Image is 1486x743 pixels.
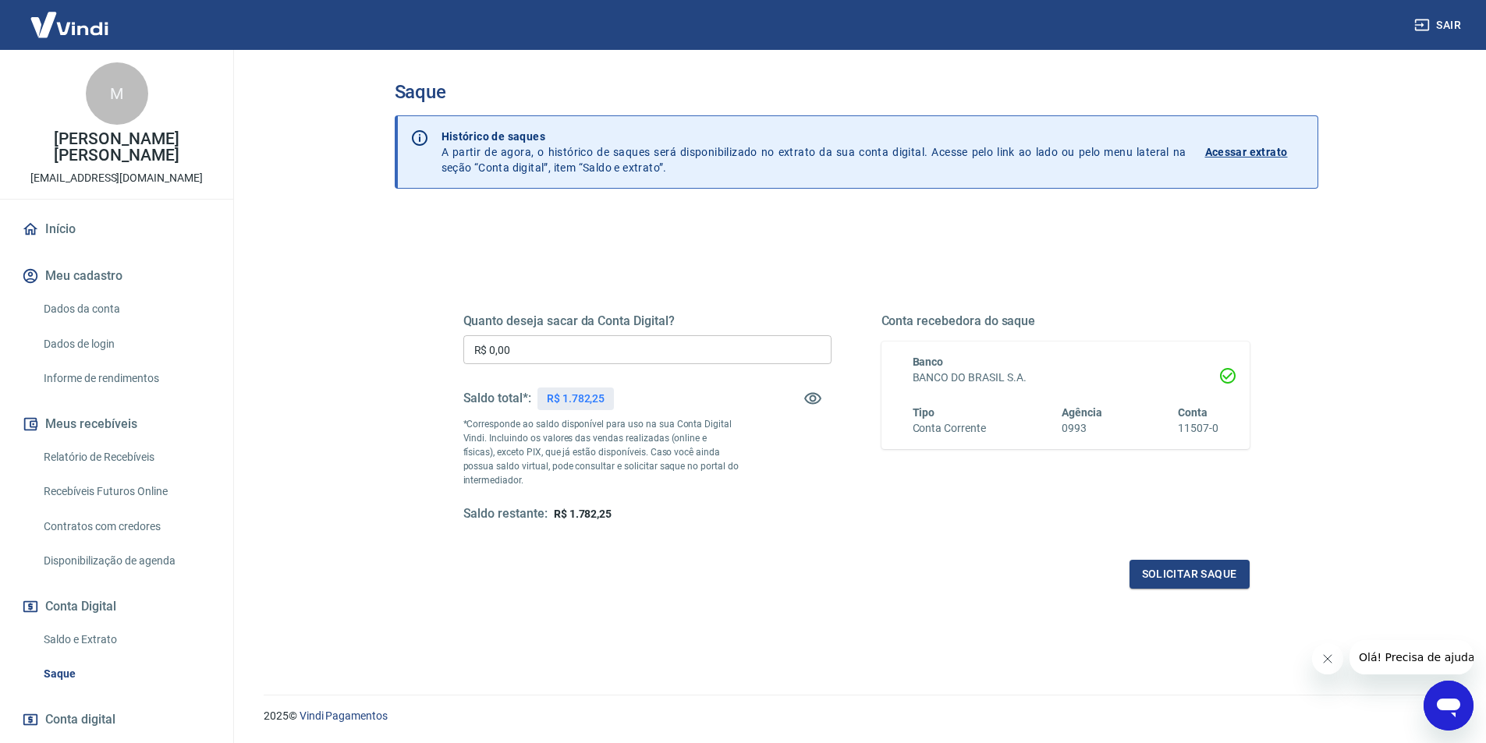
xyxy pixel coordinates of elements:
[1312,643,1343,674] iframe: Fechar mensagem
[37,658,215,690] a: Saque
[37,363,215,394] a: Informe de rendimentos
[37,293,215,325] a: Dados da conta
[913,406,935,419] span: Tipo
[19,212,215,246] a: Início
[1062,406,1102,419] span: Agência
[463,417,739,487] p: *Corresponde ao saldo disponível para uso na sua Conta Digital Vindi. Incluindo os valores das ve...
[442,129,1186,175] p: A partir de agora, o histórico de saques será disponibilizado no extrato da sua conta digital. Ac...
[1424,681,1474,731] iframe: Botão para abrir a janela de mensagens
[19,702,215,737] a: Conta digital
[1411,11,1467,40] button: Sair
[19,589,215,624] button: Conta Digital
[9,11,131,23] span: Olá! Precisa de ajuda?
[913,356,944,368] span: Banco
[913,420,986,437] h6: Conta Corrente
[86,62,148,125] div: M
[463,391,531,406] h5: Saldo total*:
[37,476,215,508] a: Recebíveis Futuros Online
[881,313,1250,329] h5: Conta recebedora do saque
[37,624,215,656] a: Saldo e Extrato
[547,391,605,407] p: R$ 1.782,25
[19,407,215,441] button: Meus recebíveis
[264,708,1449,724] p: 2025 ©
[442,129,1186,144] p: Histórico de saques
[1205,129,1305,175] a: Acessar extrato
[19,259,215,293] button: Meu cadastro
[913,370,1218,386] h6: BANCO DO BRASIL S.A.
[12,131,221,164] p: [PERSON_NAME] [PERSON_NAME]
[300,709,388,722] a: Vindi Pagamentos
[554,508,612,520] span: R$ 1.782,25
[463,506,548,522] h5: Saldo restante:
[45,709,115,731] span: Conta digital
[1130,560,1250,589] button: Solicitar saque
[1205,144,1288,160] p: Acessar extrato
[463,313,832,329] h5: Quanto deseja sacar da Conta Digital?
[1178,420,1218,437] h6: 11507-0
[37,545,215,577] a: Disponibilização de agenda
[37,511,215,543] a: Contratos com credores
[30,170,203,186] p: [EMAIL_ADDRESS][DOMAIN_NAME]
[37,441,215,473] a: Relatório de Recebíveis
[1349,640,1474,674] iframe: Mensagem da empresa
[1062,420,1102,437] h6: 0993
[37,328,215,360] a: Dados de login
[19,1,120,48] img: Vindi
[395,81,1318,103] h3: Saque
[1178,406,1208,419] span: Conta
